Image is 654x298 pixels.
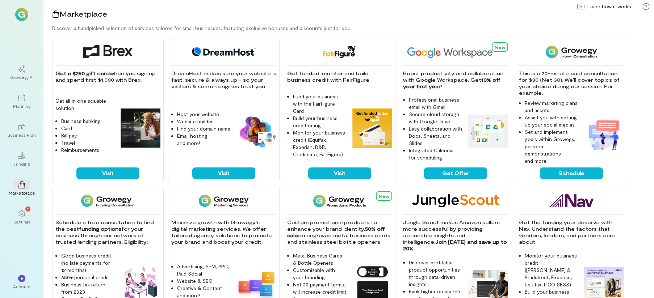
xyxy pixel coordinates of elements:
li: Monitor your business credit ([PERSON_NAME] & Bradstreet, Experian, Equifax, FICO SBSS) [525,252,578,288]
a: Settings [9,204,35,230]
li: Metal Business Cards & Bottle Openers [293,252,347,267]
div: Growegy AI [10,74,34,80]
a: Business Plan [9,118,35,144]
li: Travel [61,139,115,146]
img: Funding Consultation [81,194,134,207]
li: Bill pay [61,132,115,139]
span: New [495,44,505,50]
li: Good business credit (no late payments for 12 months) [61,252,115,274]
strong: Get a $250 gift card [55,70,110,76]
a: Marketplace [9,175,35,201]
li: Build your business credit rating [293,115,347,129]
img: Jungle Scout [412,194,499,207]
li: Card [61,125,115,132]
div: Account [13,284,31,289]
span: Marketplace [59,9,107,18]
img: Growegy Promo Products [313,194,366,207]
li: Customizable with your branding [293,267,347,281]
li: Monitor your business credit (Equifax, Experian, D&B, Creditsafe, FairFigure) [293,129,347,158]
li: Assist you with setting up your social medias [525,114,578,128]
li: Secure cloud storage with Google Drive [409,111,462,125]
li: Website builder [177,118,231,125]
li: Advertising, SEM, PPC, Paid Social [177,263,231,277]
a: Planning [9,89,35,115]
img: Google Workspace feature [468,115,508,148]
img: 1-on-1 Consultation feature [584,115,624,154]
li: Business banking [61,118,115,125]
button: Visit [76,167,139,179]
li: Easy collaboration with Docs, Sheets, and Slides [409,125,462,147]
div: Funding [14,161,30,167]
a: Growegy AI [9,60,35,86]
img: Brex feature [121,108,160,148]
strong: funding options [79,226,121,232]
li: Set and implement goals within Growegy, perform demonstrations and more! [525,128,578,165]
strong: 10% off your first year [403,77,502,89]
img: FairFigure feature [352,108,392,148]
li: 650+ personal credit [61,274,115,281]
span: Learn how it works [587,3,631,10]
p: Maximize growth with Growegy's digital marketing services. We offer tailored agency solutions to ... [171,219,276,245]
div: Discover a handpicked selection of services tailored for small businesses, featuring exclusive bo... [52,25,654,32]
p: DreamHost makes sure your website is fast, secure & always up - so your visitors & search engines... [171,70,276,90]
p: when you sign up and spend first $1,000 with Brex. [55,70,160,83]
img: 1-on-1 Consultation [546,45,597,58]
span: 1 [27,205,29,212]
p: Custom promotional products to enhance your brand identity. on engraved metal business cards and ... [287,219,392,245]
a: Funding [9,146,35,173]
span: New [379,193,389,199]
img: Google Workspace [403,45,510,58]
p: Schedule a free consultation to find the best for your business through our network of trusted le... [55,219,160,245]
li: Website & SEO [177,277,231,285]
li: Review marketing plans and assets [525,99,578,114]
img: Growegy - Marketing Services [199,194,249,207]
p: Boost productivity and collaboration with Google Workspace. Get ! [403,70,508,90]
img: Nav [550,194,594,207]
p: Jungle Scout makes Amazon sellers more successful by providing actionable insights and intelligence. [403,219,508,252]
strong: 50% off sale [287,226,386,238]
img: Growegy - Marketing Services feature [236,269,276,298]
li: Find your domain name [177,125,231,132]
p: This is a 20-minute paid consultation for $30 (Net 30). We’ll cover topics of your choice during ... [519,70,624,96]
li: Integrated Calendar for scheduling [409,147,462,161]
img: DreamHost [189,45,258,58]
div: Marketplace [9,190,35,196]
div: Settings [13,219,30,225]
li: Reimbursements [61,146,115,154]
p: Get funded, monitor and build business credit with FairFigure. [287,70,392,83]
button: Get Offer [424,167,487,179]
div: Business Plan [8,132,36,138]
li: Professional business email with Gmail [409,96,462,111]
img: FairFigure [322,45,357,58]
img: DreamHost feature [236,115,276,148]
li: Discover profitable product opportunities through data-driven insights [409,259,462,288]
img: Brex [83,45,133,58]
li: Fund your business with the FairFigure Card [293,93,347,115]
button: Visit [192,167,255,179]
li: Business tax return from 2023 [61,281,115,295]
li: Host your website [177,111,231,118]
button: Schedule [540,167,603,179]
strong: Join [DATE] and save up to 20%. [403,239,508,251]
p: Get all in one scalable solution [55,97,115,112]
button: Visit [308,167,371,179]
li: Email hosting and more! [177,132,231,147]
p: Get the funding your deserve with Nav. Understand the factors that vendors, lenders, and partners... [519,219,624,245]
div: Planning [13,103,30,109]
